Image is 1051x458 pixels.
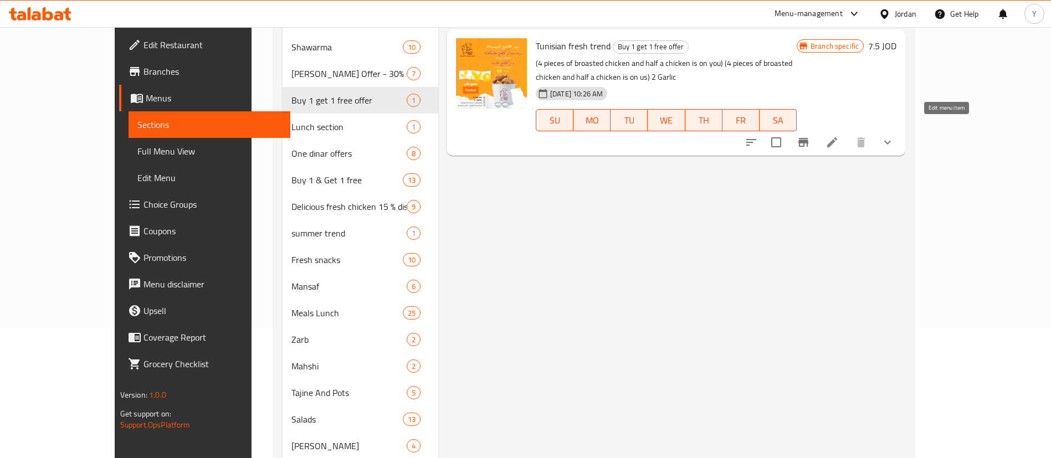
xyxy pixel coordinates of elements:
[129,138,290,164] a: Full Menu View
[536,109,573,131] button: SU
[848,129,874,156] button: delete
[407,227,421,240] div: items
[119,297,290,324] a: Upsell
[407,94,421,107] div: items
[403,306,421,320] div: items
[129,111,290,138] a: Sections
[283,34,438,60] div: Shawarma10
[283,220,438,246] div: summer trend1
[403,308,420,318] span: 25
[146,91,281,105] span: Menus
[291,200,407,213] span: Delicious fresh chicken 15 % discount
[536,38,611,54] span: Tunisian fresh trend
[291,413,403,426] span: Salads
[407,388,420,398] span: 5
[895,8,916,20] div: Jordan
[143,38,281,52] span: Edit Restaurant
[806,41,863,52] span: Branch specific
[119,218,290,244] a: Coupons
[760,109,797,131] button: SA
[143,251,281,264] span: Promotions
[283,273,438,300] div: Mansaf6
[291,253,403,266] div: Fresh snacks
[652,112,680,128] span: WE
[407,335,420,345] span: 2
[407,120,421,133] div: items
[291,306,403,320] span: Meals Lunch
[291,333,407,346] div: Zarb
[143,331,281,344] span: Coverage Report
[283,406,438,433] div: Salads13
[119,271,290,297] a: Menu disclaimer
[407,200,421,213] div: items
[403,414,420,425] span: 13
[143,224,281,238] span: Coupons
[119,32,290,58] a: Edit Restaurant
[137,145,281,158] span: Full Menu View
[291,386,407,399] span: Tajine And Pots
[685,109,722,131] button: TH
[407,439,421,452] div: items
[283,326,438,353] div: Zarb2
[541,112,569,128] span: SU
[403,173,421,187] div: items
[403,413,421,426] div: items
[119,324,290,351] a: Coverage Report
[407,359,421,373] div: items
[578,112,606,128] span: MO
[291,439,407,452] div: Qudrat Khalilia
[143,198,281,211] span: Choice Groups
[611,109,648,131] button: TU
[283,60,438,87] div: [PERSON_NAME] Offer - 30% Offer7
[407,228,420,239] span: 1
[283,167,438,193] div: Buy 1 & Get 1 free13
[137,118,281,131] span: Sections
[407,333,421,346] div: items
[119,191,290,218] a: Choice Groups
[283,114,438,140] div: Lunch section1
[283,353,438,379] div: Mahshi2
[613,40,688,53] span: Buy 1 get 1 free offer
[143,65,281,78] span: Branches
[283,87,438,114] div: Buy 1 get 1 free offer1
[143,357,281,370] span: Grocery Checklist
[403,253,421,266] div: items
[291,359,407,373] span: Mahshi
[727,112,755,128] span: FR
[291,439,407,452] span: [PERSON_NAME]
[119,351,290,377] a: Grocery Checklist
[291,67,407,80] div: Al Tazaj Offer - 30% Offer
[407,147,421,160] div: items
[790,129,817,156] button: Branch-specific-item
[407,69,420,79] span: 7
[291,120,407,133] span: Lunch section
[283,193,438,220] div: Delicious fresh chicken 15 % discount9
[119,244,290,271] a: Promotions
[291,67,407,80] span: [PERSON_NAME] Offer - 30% Offer
[291,280,407,293] span: Mansaf
[291,94,407,107] span: Buy 1 get 1 free offer
[119,58,290,85] a: Branches
[690,112,718,128] span: TH
[546,89,607,99] span: [DATE] 10:26 AM
[407,122,420,132] span: 1
[120,406,171,421] span: Get support on:
[765,131,788,154] span: Select to update
[407,441,420,451] span: 4
[407,148,420,159] span: 8
[874,129,901,156] button: show more
[283,246,438,273] div: Fresh snacks10
[120,388,147,402] span: Version:
[648,109,685,131] button: WE
[403,175,420,186] span: 13
[291,40,403,54] span: Shawarma
[407,281,420,292] span: 6
[283,140,438,167] div: One dinar offers8
[456,38,527,109] img: Tunisian fresh trend
[291,173,403,187] span: Buy 1 & Get 1 free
